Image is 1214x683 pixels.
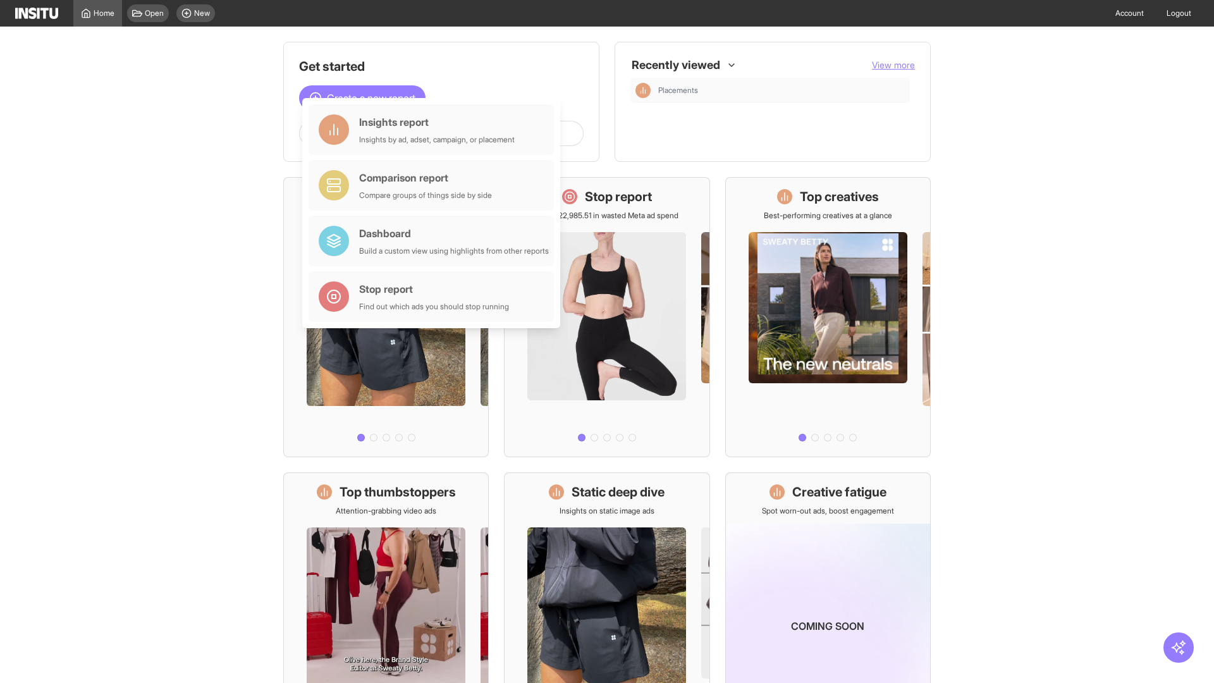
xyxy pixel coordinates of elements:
[560,506,654,516] p: Insights on static image ads
[504,177,709,457] a: Stop reportSave £22,985.51 in wasted Meta ad spend
[299,85,426,111] button: Create a new report
[359,302,509,312] div: Find out which ads you should stop running
[359,281,509,297] div: Stop report
[764,211,892,221] p: Best-performing creatives at a glance
[340,483,456,501] h1: Top thumbstoppers
[194,8,210,18] span: New
[359,114,515,130] div: Insights report
[658,85,905,95] span: Placements
[635,83,651,98] div: Insights
[585,188,652,206] h1: Stop report
[15,8,58,19] img: Logo
[359,190,492,200] div: Compare groups of things side by side
[872,59,915,70] span: View more
[94,8,114,18] span: Home
[800,188,879,206] h1: Top creatives
[283,177,489,457] a: What's live nowSee all active ads instantly
[327,90,415,106] span: Create a new report
[658,85,698,95] span: Placements
[145,8,164,18] span: Open
[299,58,584,75] h1: Get started
[359,135,515,145] div: Insights by ad, adset, campaign, or placement
[359,246,549,256] div: Build a custom view using highlights from other reports
[725,177,931,457] a: Top creativesBest-performing creatives at a glance
[872,59,915,71] button: View more
[359,170,492,185] div: Comparison report
[336,506,436,516] p: Attention-grabbing video ads
[359,226,549,241] div: Dashboard
[572,483,665,501] h1: Static deep dive
[536,211,678,221] p: Save £22,985.51 in wasted Meta ad spend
